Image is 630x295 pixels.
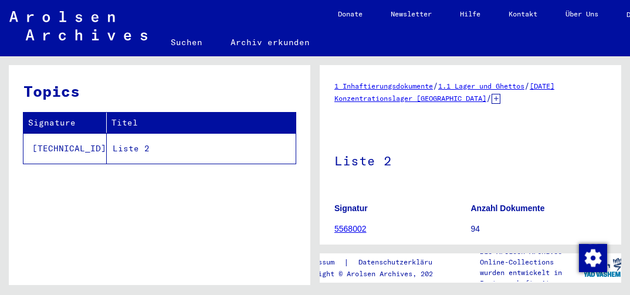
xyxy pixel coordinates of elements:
[334,82,433,90] a: 1 Inhaftierungsdokumente
[480,267,584,289] p: wurden entwickelt in Partnerschaft mit
[157,28,216,56] a: Suchen
[579,244,607,272] img: Zustimmung ändern
[524,80,530,91] span: /
[486,93,492,103] span: /
[438,82,524,90] a: 1.1 Lager und Ghettos
[334,224,367,233] a: 5568002
[433,80,438,91] span: /
[297,256,344,269] a: Impressum
[471,204,545,213] b: Anzahl Dokumente
[334,134,607,185] h1: Liste 2
[216,28,324,56] a: Archiv erkunden
[9,11,147,40] img: Arolsen_neg.svg
[297,256,455,269] div: |
[297,269,455,279] p: Copyright © Arolsen Archives, 2021
[23,113,107,133] th: Signature
[471,223,607,235] p: 94
[334,204,368,213] b: Signatur
[107,113,296,133] th: Titel
[107,133,296,164] td: Liste 2
[349,256,455,269] a: Datenschutzerklärung
[23,133,107,164] td: [TECHNICAL_ID]
[480,246,584,267] p: Die Arolsen Archives Online-Collections
[23,80,295,103] h3: Topics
